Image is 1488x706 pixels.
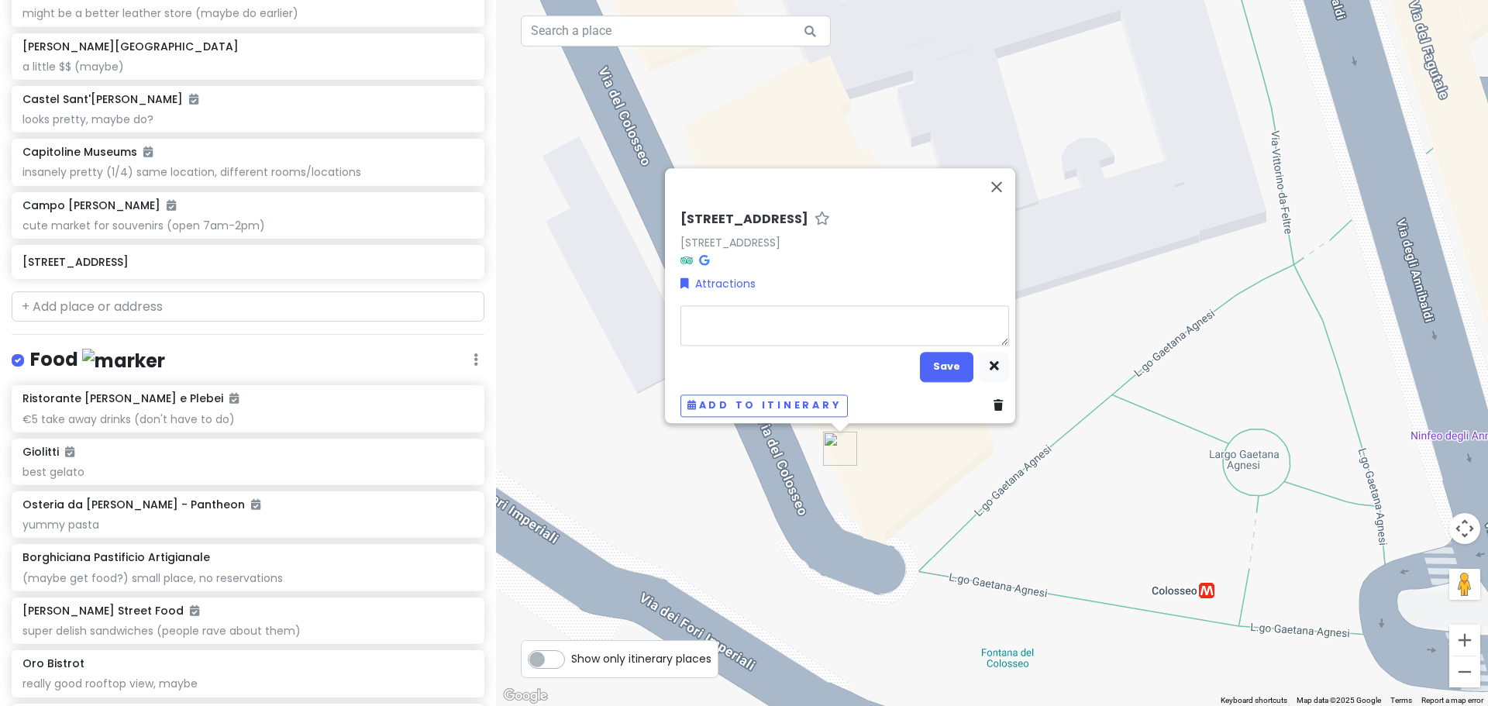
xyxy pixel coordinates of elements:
[189,94,198,105] i: Added to itinerary
[22,40,239,53] h6: [PERSON_NAME][GEOGRAPHIC_DATA]
[1390,696,1412,704] a: Terms (opens in new tab)
[823,432,857,466] div: Via del Colosseo, 31
[22,198,176,212] h6: Campo [PERSON_NAME]
[22,465,473,479] div: best gelato
[815,212,830,228] a: Star place
[22,255,473,269] h6: [STREET_ADDRESS]
[30,347,165,373] h4: Food
[699,254,709,265] i: Google Maps
[680,235,780,250] a: [STREET_ADDRESS]
[500,686,551,706] a: Open this area in Google Maps (opens a new window)
[22,656,84,670] h6: Oro Bistrot
[920,352,973,382] button: Save
[82,349,165,373] img: marker
[22,219,473,232] div: cute market for souvenirs (open 7am-2pm)
[22,112,473,126] div: looks pretty, maybe do?
[190,605,199,616] i: Added to itinerary
[1297,696,1381,704] span: Map data ©2025 Google
[521,15,831,46] input: Search a place
[22,60,473,74] div: a little $$ (maybe)
[571,650,711,667] span: Show only itinerary places
[229,393,239,404] i: Added to itinerary
[65,446,74,457] i: Added to itinerary
[1449,569,1480,600] button: Drag Pegman onto the map to open Street View
[500,686,551,706] img: Google
[1449,625,1480,656] button: Zoom in
[680,254,693,265] i: Tripadvisor
[680,275,756,292] a: Attractions
[22,571,473,585] div: (maybe get food?) small place, no reservations
[22,445,74,459] h6: Giolitti
[1421,696,1483,704] a: Report a map error
[22,550,210,564] h6: Borghiciana Pastificio Artigianale
[251,499,260,510] i: Added to itinerary
[22,92,198,106] h6: Castel Sant'[PERSON_NAME]
[22,391,239,405] h6: Ristorante [PERSON_NAME] e Plebei
[22,518,473,532] div: yummy pasta
[1449,656,1480,687] button: Zoom out
[978,168,1015,205] button: Close
[22,6,473,20] div: might be a better leather store (maybe do earlier)
[680,212,808,228] h6: [STREET_ADDRESS]
[22,165,473,179] div: insanely pretty (1/4) same location, different rooms/locations
[1221,695,1287,706] button: Keyboard shortcuts
[167,200,176,211] i: Added to itinerary
[22,498,260,511] h6: Osteria da [PERSON_NAME] - Pantheon
[22,677,473,691] div: really good rooftop view, maybe
[22,145,153,159] h6: Capitoline Museums
[22,412,473,426] div: €5 take away drinks (don't have to do)
[680,394,848,417] button: Add to itinerary
[143,146,153,157] i: Added to itinerary
[12,291,484,322] input: + Add place or address
[22,624,473,638] div: super delish sandwiches (people rave about them)
[994,397,1009,414] a: Delete place
[1449,513,1480,544] button: Map camera controls
[22,604,199,618] h6: [PERSON_NAME] Street Food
